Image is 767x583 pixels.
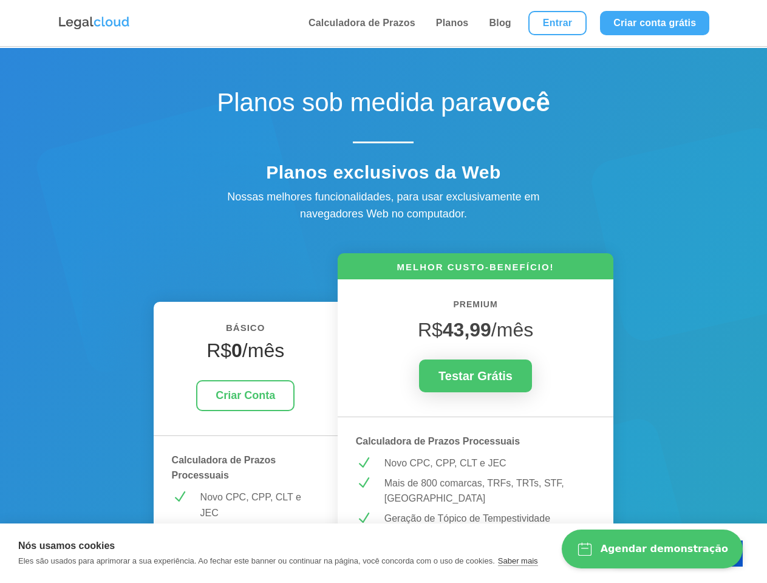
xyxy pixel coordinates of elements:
h1: Planos sob medida para [171,87,596,124]
span: N [356,511,371,526]
strong: Calculadora de Prazos Processuais [172,455,276,481]
span: R$ /mês [418,319,533,341]
h4: R$ /mês [172,339,319,368]
a: Criar Conta [196,380,295,411]
strong: você [492,88,550,117]
p: Novo CPC, CPP, CLT e JEC [384,455,596,471]
strong: 43,99 [443,319,491,341]
img: Logo da Legalcloud [58,15,131,31]
span: N [172,489,187,505]
a: Criar conta grátis [600,11,709,35]
span: N [356,476,371,491]
h6: PREMIUM [356,298,596,318]
a: Entrar [528,11,587,35]
strong: Calculadora de Prazos Processuais [356,436,520,446]
strong: 0 [231,339,242,361]
h6: MELHOR CUSTO-BENEFÍCIO! [338,261,614,279]
span: N [356,455,371,471]
a: Saber mais [498,556,538,566]
h6: BÁSICO [172,320,319,342]
a: Testar Grátis [419,360,532,392]
strong: Nós usamos cookies [18,540,115,551]
div: Nossas melhores funcionalidades, para usar exclusivamente em navegadores Web no computador. [201,188,565,223]
h4: Planos exclusivos da Web [171,162,596,189]
p: Eles são usados para aprimorar a sua experiência. Ao fechar este banner ou continuar na página, v... [18,556,495,565]
p: Geração de Tópico de Tempestividade [384,511,596,527]
p: Novo CPC, CPP, CLT e JEC [200,489,319,520]
p: Mais de 800 comarcas, TRFs, TRTs, STF, [GEOGRAPHIC_DATA] [384,476,596,506]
